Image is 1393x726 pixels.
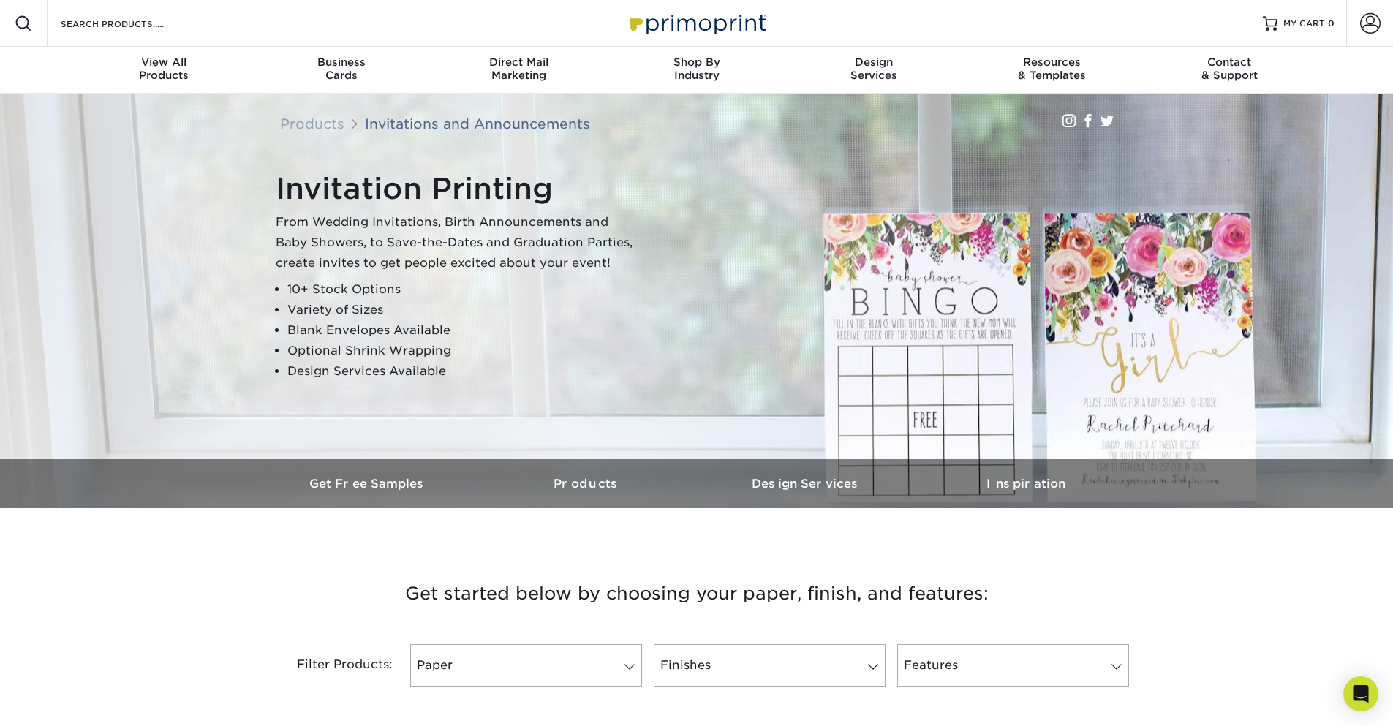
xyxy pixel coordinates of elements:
[963,56,1141,69] span: Resources
[1141,56,1318,69] span: Contact
[59,15,202,32] input: SEARCH PRODUCTS.....
[608,56,785,69] span: Shop By
[785,56,963,69] span: Design
[785,47,963,94] a: DesignServices
[897,644,1129,687] a: Features
[252,47,430,94] a: BusinessCards
[1283,18,1325,30] span: MY CART
[1141,47,1318,94] a: Contact& Support
[252,56,430,82] div: Cards
[258,477,477,491] h3: Get Free Samples
[365,116,590,132] a: Invitations and Announcements
[252,56,430,69] span: Business
[624,7,770,39] img: Primoprint
[276,171,641,206] h1: Invitation Printing
[287,300,641,320] li: Variety of Sizes
[697,459,916,508] a: Design Services
[963,47,1141,94] a: Resources& Templates
[430,56,608,69] span: Direct Mail
[430,56,608,82] div: Marketing
[75,47,253,94] a: View AllProducts
[287,320,641,341] li: Blank Envelopes Available
[608,47,785,94] a: Shop ByIndustry
[287,341,641,361] li: Optional Shrink Wrapping
[1343,676,1378,711] div: Open Intercom Messenger
[654,644,886,687] a: Finishes
[1328,18,1335,29] span: 0
[280,116,344,132] a: Products
[287,279,641,300] li: 10+ Stock Options
[75,56,253,82] div: Products
[785,56,963,82] div: Services
[1141,56,1318,82] div: & Support
[477,459,697,508] a: Products
[697,477,916,491] h3: Design Services
[410,644,642,687] a: Paper
[477,477,697,491] h3: Products
[430,47,608,94] a: Direct MailMarketing
[963,56,1141,82] div: & Templates
[276,212,641,273] p: From Wedding Invitations, Birth Announcements and Baby Showers, to Save-the-Dates and Graduation ...
[287,361,641,382] li: Design Services Available
[608,56,785,82] div: Industry
[258,459,477,508] a: Get Free Samples
[269,561,1125,627] h3: Get started below by choosing your paper, finish, and features:
[916,459,1136,508] a: Inspiration
[75,56,253,69] span: View All
[916,477,1136,491] h3: Inspiration
[258,644,404,687] div: Filter Products:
